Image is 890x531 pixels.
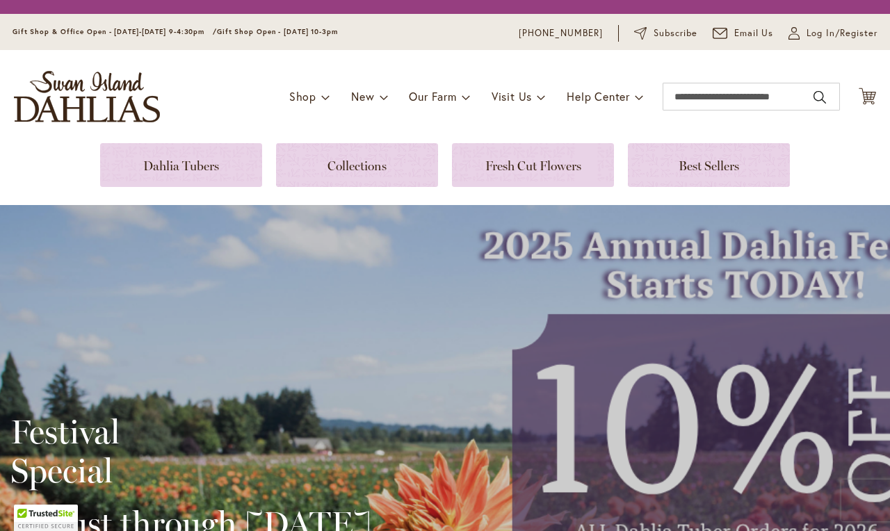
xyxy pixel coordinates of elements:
span: Our Farm [409,89,456,104]
span: Gift Shop & Office Open - [DATE]-[DATE] 9-4:30pm / [13,27,217,36]
span: Subscribe [654,26,697,40]
span: Shop [289,89,316,104]
a: [PHONE_NUMBER] [519,26,603,40]
a: Log In/Register [788,26,877,40]
div: TrustedSite Certified [14,505,78,531]
a: store logo [14,71,160,122]
span: New [351,89,374,104]
span: Email Us [734,26,774,40]
h2: Festival Special [10,412,371,490]
a: Subscribe [634,26,697,40]
span: Visit Us [492,89,532,104]
span: Log In/Register [807,26,877,40]
span: Gift Shop Open - [DATE] 10-3pm [217,27,338,36]
button: Search [814,86,826,108]
a: Email Us [713,26,774,40]
span: Help Center [567,89,630,104]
